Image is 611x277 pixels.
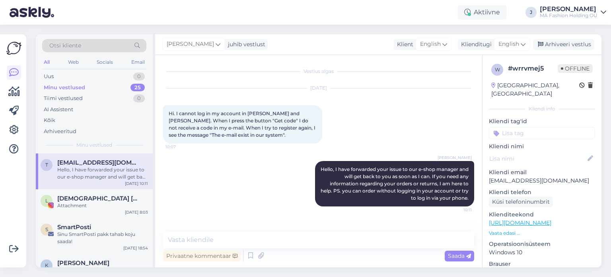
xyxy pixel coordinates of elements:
[489,240,595,248] p: Operatsioonisüsteem
[95,57,115,67] div: Socials
[508,64,558,73] div: # wrrvmej5
[44,94,83,102] div: Tiimi vestlused
[123,245,148,251] div: [DATE] 18:54
[558,64,593,73] span: Offline
[489,196,553,207] div: Küsi telefoninumbrit
[489,177,595,185] p: [EMAIL_ADDRESS][DOMAIN_NAME]
[442,207,472,213] span: 10:11
[489,117,595,126] p: Kliendi tag'id
[495,67,500,73] span: w
[489,154,586,163] input: Lisa nimi
[57,166,148,181] div: Hello, I have forwarded your issue to our e-shop manager and will get back to you as soon as I ca...
[42,57,51,67] div: All
[489,168,595,177] p: Kliendi email
[489,188,595,196] p: Kliendi telefon
[525,7,537,18] div: J
[44,106,73,114] div: AI Assistent
[489,105,595,112] div: Kliendi info
[167,40,214,49] span: [PERSON_NAME]
[57,195,140,202] span: Lady Merle Liivand 🧜‍♀️ EcoMermaid/WonderWoman 🧝🏻‍♀️Aquaprenaur
[44,73,54,81] div: Uus
[45,162,48,168] span: t
[533,39,594,50] div: Arhiveeri vestlus
[76,141,112,149] span: Minu vestlused
[458,40,492,49] div: Klienditugi
[57,231,148,245] div: Sinu SmartPosti pakk tahab koju saada!
[165,144,195,150] span: 10:07
[394,40,413,49] div: Klient
[489,230,595,237] p: Vaata edasi ...
[49,41,81,50] span: Otsi kliente
[458,5,506,20] div: Aktiivne
[130,84,145,92] div: 25
[44,116,55,124] div: Kõik
[57,159,140,166] span: tlupanova@abv.bg
[45,198,48,204] span: L
[489,248,595,257] p: Windows 10
[489,142,595,151] p: Kliendi nimi
[57,202,148,209] div: Attachment
[45,262,49,268] span: K
[133,73,145,81] div: 0
[6,41,21,56] img: Askly Logo
[44,84,85,92] div: Minu vestlused
[491,81,579,98] div: [GEOGRAPHIC_DATA], [GEOGRAPHIC_DATA]
[169,110,317,138] span: Hi. I cannot log in my account in [PERSON_NAME] and [PERSON_NAME]. When I press the button "Get c...
[57,224,91,231] span: SmartPosti
[540,12,597,19] div: MA Fashion Holding OÜ
[489,260,595,268] p: Brauser
[57,259,109,267] span: Karolina Janickaitė
[448,252,471,259] span: Saada
[420,40,441,49] span: English
[489,127,595,139] input: Lisa tag
[438,155,472,161] span: [PERSON_NAME]
[44,128,76,136] div: Arhiveeritud
[540,6,597,12] div: [PERSON_NAME]
[163,251,241,261] div: Privaatne kommentaar
[45,226,48,232] span: S
[130,57,146,67] div: Email
[163,68,474,75] div: Vestlus algas
[321,166,470,201] span: Hello, I have forwarded your issue to our e-shop manager and will get back to you as soon as I ca...
[163,84,474,92] div: [DATE]
[225,40,265,49] div: juhib vestlust
[489,219,551,226] a: [URL][DOMAIN_NAME]
[66,57,80,67] div: Web
[125,209,148,215] div: [DATE] 8:03
[133,94,145,102] div: 0
[498,40,519,49] span: English
[540,6,606,19] a: [PERSON_NAME]MA Fashion Holding OÜ
[125,181,148,187] div: [DATE] 10:11
[489,210,595,219] p: Klienditeekond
